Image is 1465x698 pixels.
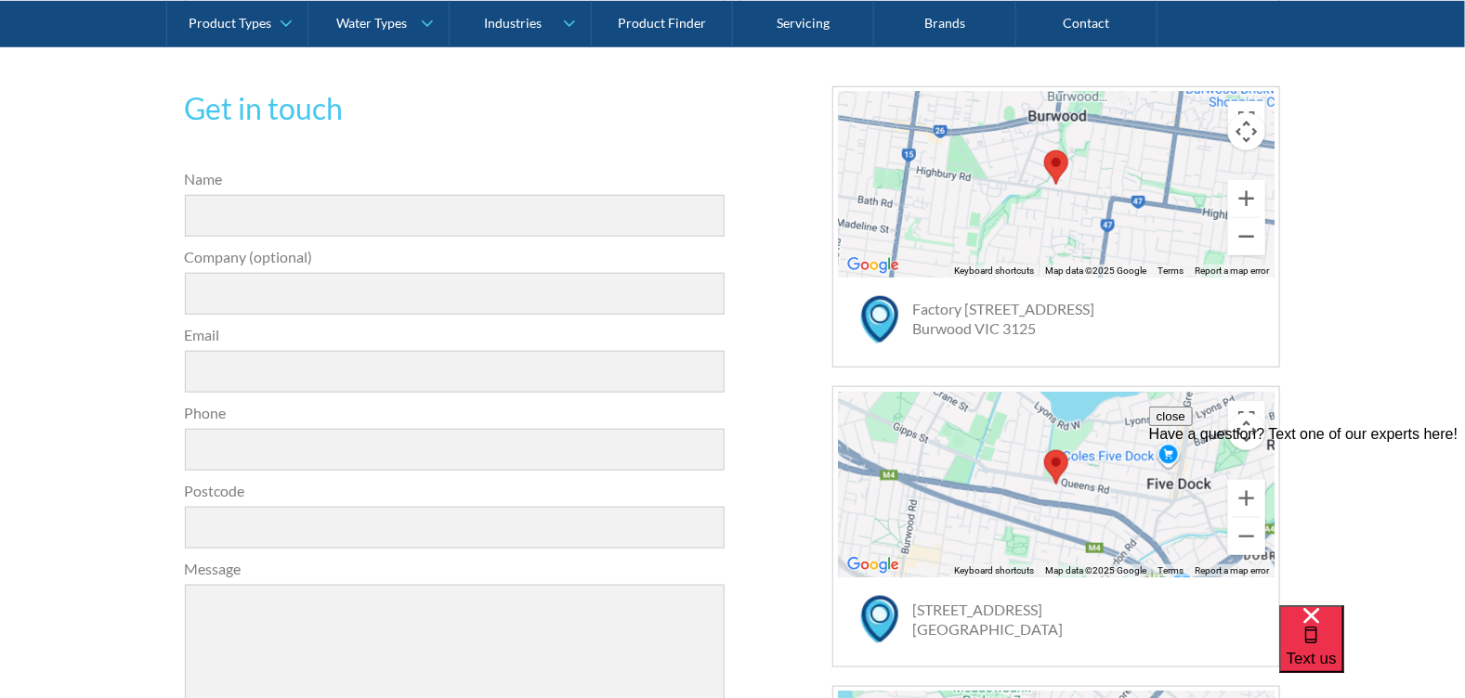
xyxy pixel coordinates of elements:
a: Report a map error [1195,265,1269,276]
label: Postcode [185,480,726,502]
div: Product Types [189,15,271,31]
button: Zoom out [1228,218,1265,255]
div: Water Types [336,15,407,31]
label: Company (optional) [185,246,726,268]
a: Open this area in Google Maps (opens a new window) [843,253,904,278]
img: Google [843,253,904,278]
a: Open this area in Google Maps (opens a new window) [843,553,904,577]
iframe: podium webchat widget prompt [1149,407,1465,629]
img: Google [843,553,904,577]
button: Toggle fullscreen view [1228,101,1265,138]
img: map marker icon [861,596,898,643]
div: Map pin [1044,150,1068,185]
label: Message [185,558,726,580]
iframe: podium webchat widget bubble [1279,605,1465,698]
button: Zoom in [1228,180,1265,217]
button: Keyboard shortcuts [954,564,1034,577]
button: Map camera controls [1228,113,1265,150]
label: Phone [185,402,726,424]
span: Map data ©2025 Google [1045,265,1146,276]
a: [STREET_ADDRESS][GEOGRAPHIC_DATA] [912,601,1063,638]
label: Email [185,324,726,346]
label: Name [185,168,726,190]
h2: Get in touch [185,86,726,131]
button: Keyboard shortcuts [954,265,1034,278]
span: Map data ©2025 Google [1045,565,1146,575]
div: Industries [484,15,542,31]
a: Factory [STREET_ADDRESS]Burwood VIC 3125 [912,300,1094,337]
img: map marker icon [861,296,898,343]
div: Map pin [1044,450,1068,485]
a: Terms [1158,265,1184,276]
button: Toggle fullscreen view [1228,401,1265,438]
